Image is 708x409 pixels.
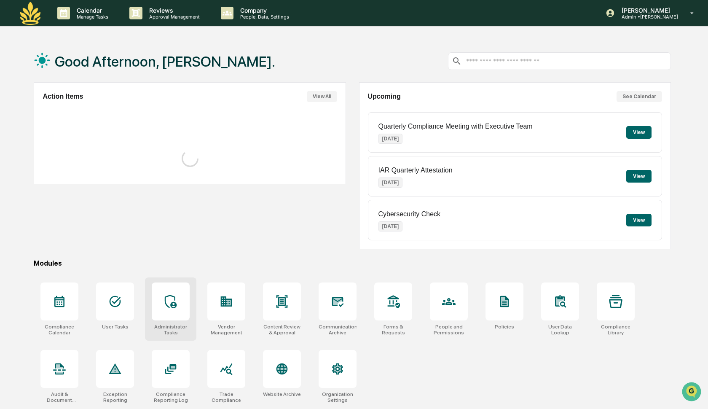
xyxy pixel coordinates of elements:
span: Preclearance [17,106,54,115]
p: How can we help? [8,18,153,31]
div: Compliance Reporting Log [152,391,190,403]
p: [DATE] [378,178,403,188]
div: Start new chat [29,65,138,73]
div: User Tasks [102,324,129,330]
div: Compliance Library [597,324,635,336]
button: View All [307,91,337,102]
p: Cybersecurity Check [378,210,441,218]
button: View [626,214,652,226]
h2: Upcoming [368,93,401,100]
div: Exception Reporting [96,391,134,403]
p: Manage Tasks [70,14,113,20]
img: logo [20,2,40,25]
div: Forms & Requests [374,324,412,336]
div: People and Permissions [430,324,468,336]
a: Powered byPylon [59,143,102,149]
p: IAR Quarterly Attestation [378,167,453,174]
p: Admin • [PERSON_NAME] [615,14,678,20]
p: Reviews [142,7,204,14]
div: User Data Lookup [541,324,579,336]
p: Approval Management [142,14,204,20]
div: Vendor Management [207,324,245,336]
h1: Good Afternoon, [PERSON_NAME]. [55,53,275,70]
div: Organization Settings [319,391,357,403]
button: Start new chat [143,67,153,77]
p: [DATE] [378,221,403,231]
span: Pylon [84,143,102,149]
div: Administrator Tasks [152,324,190,336]
div: Compliance Calendar [40,324,78,336]
button: View [626,126,652,139]
div: 🖐️ [8,107,15,114]
div: Website Archive [263,391,301,397]
span: Data Lookup [17,122,53,131]
a: 🗄️Attestations [58,103,108,118]
a: 🖐️Preclearance [5,103,58,118]
p: Quarterly Compliance Meeting with Executive Team [378,123,533,130]
p: Calendar [70,7,113,14]
p: [PERSON_NAME] [615,7,678,14]
div: We're available if you need us! [29,73,107,80]
div: 🔎 [8,123,15,130]
div: 🗄️ [61,107,68,114]
div: Content Review & Approval [263,324,301,336]
button: View [626,170,652,183]
div: Audit & Document Logs [40,391,78,403]
span: Attestations [70,106,105,115]
h2: Action Items [43,93,83,100]
p: [DATE] [378,134,403,144]
a: 🔎Data Lookup [5,119,56,134]
p: People, Data, Settings [233,14,293,20]
div: Policies [495,324,514,330]
div: Modules [34,259,671,267]
img: 1746055101610-c473b297-6a78-478c-a979-82029cc54cd1 [8,65,24,80]
button: See Calendar [617,91,662,102]
iframe: Open customer support [681,381,704,404]
p: Company [233,7,293,14]
div: Communications Archive [319,324,357,336]
div: Trade Compliance [207,391,245,403]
